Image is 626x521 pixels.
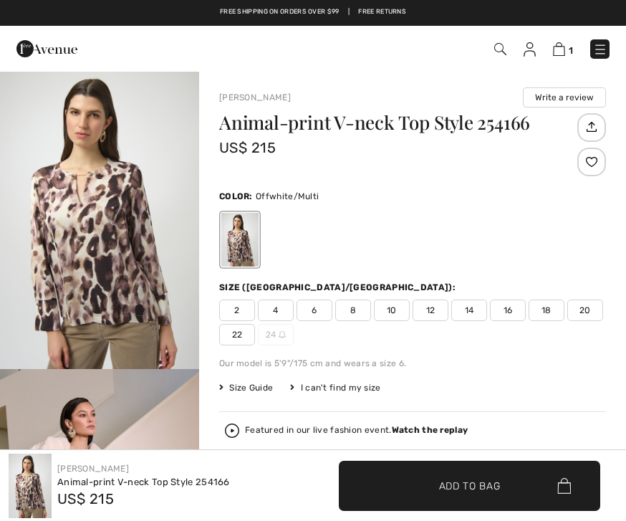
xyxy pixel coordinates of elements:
[348,7,350,17] span: |
[258,300,294,321] span: 4
[57,464,129,474] a: [PERSON_NAME]
[219,139,276,156] span: US$ 215
[9,454,52,518] img: Animal-Print V-Neck Top Style 254166
[57,475,230,489] div: Animal-print V-neck Top Style 254166
[245,426,468,435] div: Featured in our live fashion event.
[219,300,255,321] span: 2
[220,7,340,17] a: Free shipping on orders over $99
[16,34,77,63] img: 1ère Avenue
[529,300,564,321] span: 18
[57,490,114,507] span: US$ 215
[553,42,565,56] img: Shopping Bag
[569,45,573,56] span: 1
[494,43,506,55] img: Search
[392,425,468,435] strong: Watch the replay
[219,281,458,294] div: Size ([GEOGRAPHIC_DATA]/[GEOGRAPHIC_DATA]):
[219,324,255,345] span: 22
[258,324,294,345] span: 24
[593,42,607,57] img: Menu
[413,300,448,321] span: 12
[225,424,239,438] img: Watch the replay
[490,300,526,321] span: 16
[290,381,380,394] div: I can't find my size
[335,300,371,321] span: 8
[567,300,603,321] span: 20
[553,40,573,57] a: 1
[439,478,501,493] span: Add to Bag
[374,300,410,321] span: 10
[16,41,77,54] a: 1ère Avenue
[219,92,291,102] a: [PERSON_NAME]
[219,191,253,201] span: Color:
[219,381,273,394] span: Size Guide
[297,300,332,321] span: 6
[358,7,406,17] a: Free Returns
[579,115,603,139] img: Share
[219,357,606,370] div: Our model is 5'9"/175 cm and wears a size 6.
[279,331,286,338] img: ring-m.svg
[451,300,487,321] span: 14
[256,191,319,201] span: Offwhite/Multi
[523,87,606,107] button: Write a review
[339,461,600,511] button: Add to Bag
[221,213,259,267] div: Offwhite/Multi
[219,113,574,132] h1: Animal-print V-neck Top Style 254166
[524,42,536,57] img: My Info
